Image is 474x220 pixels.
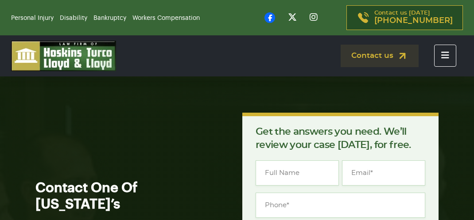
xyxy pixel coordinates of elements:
img: logo [11,41,116,71]
span: [PHONE_NUMBER] [374,16,453,25]
input: Full Name [256,160,339,186]
p: Get the answers you need. We’ll review your case [DATE], for free. [256,125,425,152]
input: Email* [342,160,425,186]
a: Disability [60,15,87,21]
span: Contact One Of [US_STATE]’s [35,181,137,211]
a: Personal Injury [11,15,54,21]
button: Toggle navigation [434,45,456,67]
a: Contact us [341,45,419,67]
input: Phone* [256,193,425,218]
p: Contact us [DATE] [374,10,453,25]
a: Contact us [DATE][PHONE_NUMBER] [346,5,463,30]
a: Bankruptcy [93,15,126,21]
a: Workers Compensation [132,15,200,21]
